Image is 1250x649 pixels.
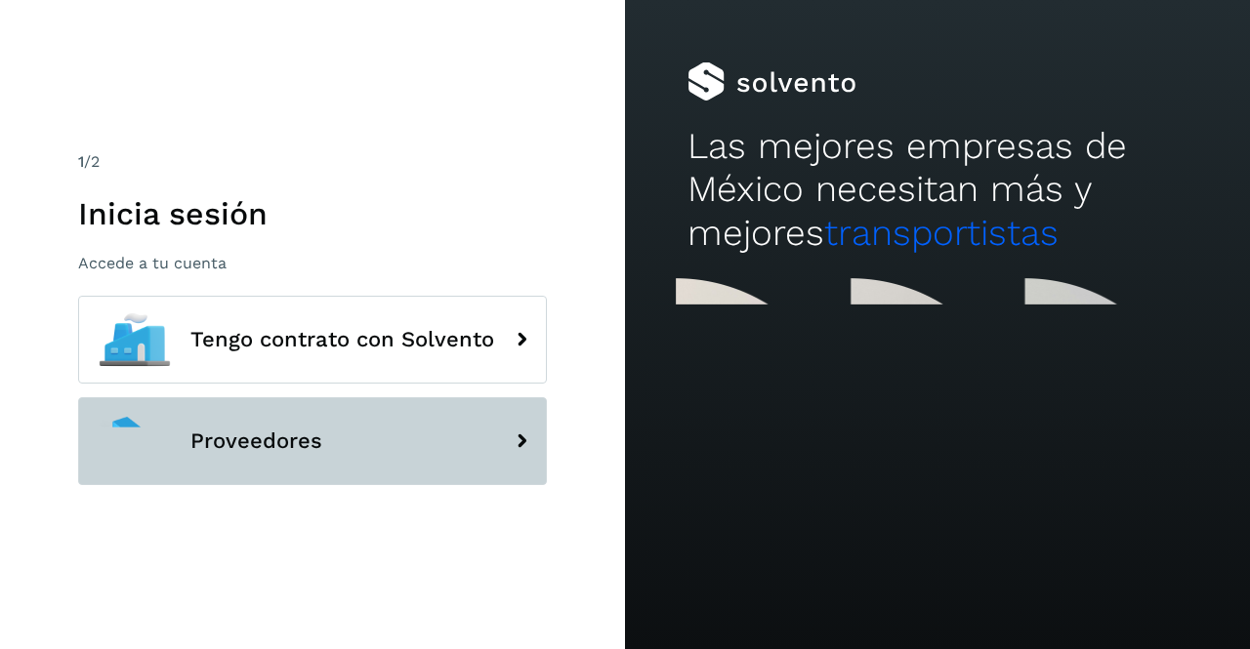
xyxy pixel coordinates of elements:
span: 1 [78,152,84,171]
h1: Inicia sesión [78,195,547,232]
p: Accede a tu cuenta [78,254,547,272]
span: transportistas [824,212,1059,254]
span: Tengo contrato con Solvento [190,328,494,351]
button: Tengo contrato con Solvento [78,296,547,384]
span: Proveedores [190,429,322,453]
div: /2 [78,150,547,174]
h2: Las mejores empresas de México necesitan más y mejores [687,125,1187,255]
button: Proveedores [78,397,547,485]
